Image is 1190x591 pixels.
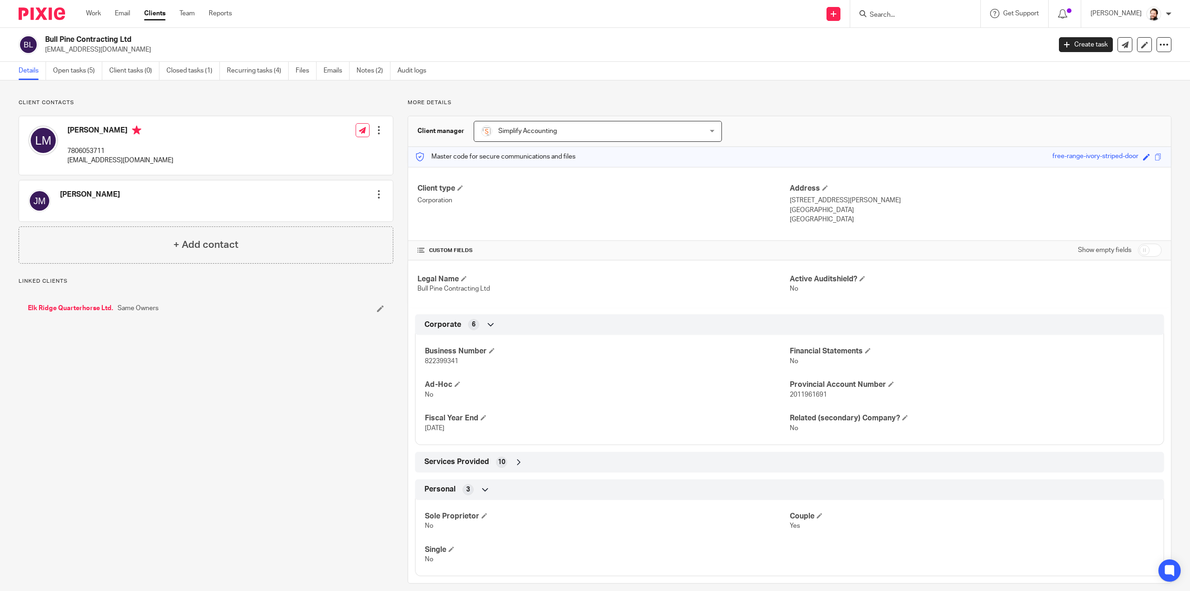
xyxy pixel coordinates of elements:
p: Master code for secure communications and files [415,152,575,161]
h4: Address [790,184,1162,193]
span: No [790,286,798,292]
span: Services Provided [424,457,489,467]
h4: Provincial Account Number [790,380,1154,390]
h4: Sole Proprietor [425,511,789,521]
span: [DATE] [425,425,444,432]
span: 3 [466,485,470,494]
h4: Legal Name [417,274,789,284]
span: Personal [424,485,456,494]
h4: Single [425,545,789,555]
span: Yes [790,523,800,529]
h3: Client manager [417,126,464,136]
img: svg%3E [19,35,38,54]
h4: Related (secondary) Company? [790,413,1154,423]
a: Audit logs [397,62,433,80]
a: Team [179,9,195,18]
span: Simplify Accounting [498,128,557,134]
h4: Business Number [425,346,789,356]
span: No [425,392,433,398]
span: No [790,425,798,432]
span: Same Owners [118,304,159,313]
p: [STREET_ADDRESS][PERSON_NAME] [790,196,1162,205]
p: [PERSON_NAME] [1091,9,1142,18]
a: Files [296,62,317,80]
a: Reports [209,9,232,18]
a: Email [115,9,130,18]
a: Emails [324,62,350,80]
p: [EMAIL_ADDRESS][DOMAIN_NAME] [67,156,173,165]
img: Pixie [19,7,65,20]
p: Corporation [417,196,789,205]
span: Bull Pine Contracting Ltd [417,286,490,292]
h4: Financial Statements [790,346,1154,356]
h4: Active Auditshield? [790,274,1162,284]
p: Linked clients [19,278,393,285]
img: svg%3E [28,190,51,212]
span: 10 [498,458,505,467]
i: Primary [132,126,141,135]
p: [EMAIL_ADDRESS][DOMAIN_NAME] [45,45,1045,54]
p: Client contacts [19,99,393,106]
p: 7806053711 [67,146,173,156]
h4: CUSTOM FIELDS [417,247,789,254]
a: Clients [144,9,165,18]
span: 6 [472,320,476,329]
a: Notes (2) [357,62,390,80]
h4: + Add contact [173,238,238,252]
a: Recurring tasks (4) [227,62,289,80]
h4: [PERSON_NAME] [67,126,173,137]
div: free-range-ivory-striped-door [1052,152,1138,162]
a: Create task [1059,37,1113,52]
p: More details [408,99,1171,106]
h4: Couple [790,511,1154,521]
img: Screenshot%202023-11-29%20141159.png [481,126,492,137]
h2: Bull Pine Contracting Ltd [45,35,845,45]
span: Corporate [424,320,461,330]
a: Work [86,9,101,18]
h4: Ad-Hoc [425,380,789,390]
img: svg%3E [28,126,58,155]
h4: Fiscal Year End [425,413,789,423]
span: No [790,358,798,365]
span: Get Support [1003,10,1039,17]
p: [GEOGRAPHIC_DATA] [790,215,1162,224]
label: Show empty fields [1078,246,1131,255]
a: Closed tasks (1) [166,62,220,80]
input: Search [869,11,952,20]
h4: Client type [417,184,789,193]
a: Elk Ridge Quarterhorse Ltd. [28,304,113,313]
a: Open tasks (5) [53,62,102,80]
span: No [425,523,433,529]
p: [GEOGRAPHIC_DATA] [790,206,1162,215]
span: 2011961691 [790,392,827,398]
span: No [425,556,433,563]
h4: [PERSON_NAME] [60,190,120,199]
a: Details [19,62,46,80]
span: 822399341 [425,358,458,365]
img: Jayde%20Headshot.jpg [1146,7,1161,21]
a: Client tasks (0) [109,62,159,80]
